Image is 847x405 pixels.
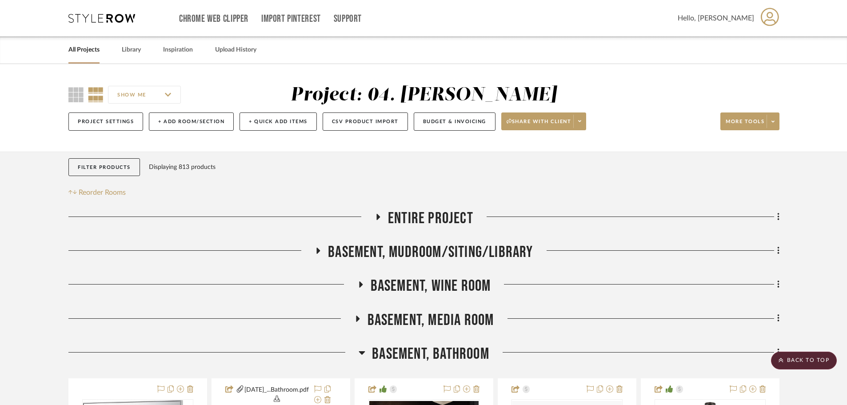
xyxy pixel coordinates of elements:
a: Upload History [215,44,256,56]
span: Basement, Wine Room [371,277,491,296]
span: Basement, Bathroom [372,345,489,364]
span: More tools [726,118,764,132]
button: Budget & Invoicing [414,112,495,131]
a: Support [334,15,362,23]
button: Filter Products [68,158,140,176]
a: Import Pinterest [261,15,321,23]
a: Chrome Web Clipper [179,15,248,23]
a: Library [122,44,141,56]
button: Reorder Rooms [68,187,126,198]
button: + Quick Add Items [240,112,317,131]
scroll-to-top-button: BACK TO TOP [771,352,837,369]
button: Project Settings [68,112,143,131]
button: Share with client [501,112,587,130]
div: Displaying 813 products [149,158,216,176]
span: Basement, Mudroom/Siting/Library [328,243,533,262]
button: + Add Room/Section [149,112,234,131]
span: Basement, Media Room [368,311,494,330]
a: Inspiration [163,44,193,56]
span: Hello, [PERSON_NAME] [678,13,754,24]
div: Project: 04. [PERSON_NAME] [291,86,557,104]
button: More tools [720,112,779,130]
span: Entire Project [388,209,473,228]
span: Share with client [507,118,571,132]
span: Reorder Rooms [79,187,126,198]
button: CSV Product Import [323,112,408,131]
a: All Projects [68,44,100,56]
